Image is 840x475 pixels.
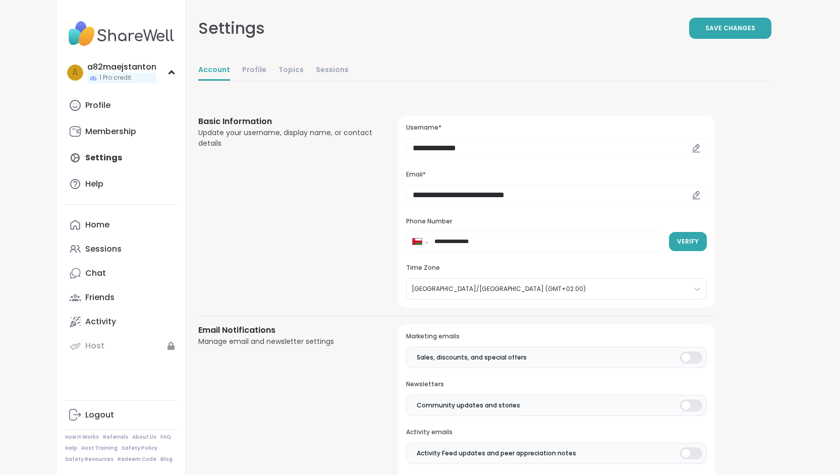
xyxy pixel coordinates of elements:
div: Host [85,340,104,351]
a: Referrals [103,434,128,441]
div: Update your username, display name, or contact details [198,128,374,149]
div: Membership [85,126,136,137]
div: Manage email and newsletter settings [198,336,374,347]
a: Host [65,334,178,358]
a: About Us [132,434,156,441]
span: Activity Feed updates and peer appreciation notes [417,449,576,458]
a: Safety Resources [65,456,114,463]
div: Settings [198,16,265,40]
h3: Username* [406,124,706,132]
a: Blog [160,456,173,463]
h3: Basic Information [198,115,374,128]
a: FAQ [160,434,171,441]
a: Safety Policy [122,445,157,452]
span: 1 Pro credit [99,74,131,82]
button: Verify [669,232,707,251]
span: Community updates and stories [417,401,520,410]
a: Sessions [65,237,178,261]
a: Profile [65,93,178,117]
div: Logout [85,409,114,421]
a: Home [65,213,178,237]
a: Sessions [316,61,349,81]
a: Account [198,61,230,81]
h3: Newsletters [406,380,706,389]
span: Verify [677,237,699,246]
h3: Activity emails [406,428,706,437]
h3: Email Notifications [198,324,374,336]
div: Activity [85,316,116,327]
div: Home [85,219,109,230]
h3: Time Zone [406,264,706,272]
h3: Email* [406,170,706,179]
a: Chat [65,261,178,285]
a: Help [65,172,178,196]
div: a82maejstanton [87,62,156,73]
a: Activity [65,310,178,334]
h3: Marketing emails [406,332,706,341]
div: Friends [85,292,115,303]
a: Logout [65,403,178,427]
a: Help [65,445,77,452]
a: Redeem Code [118,456,156,463]
span: Save Changes [705,24,755,33]
a: Friends [65,285,178,310]
div: Help [85,179,103,190]
div: Chat [85,268,106,279]
span: a [72,66,78,79]
span: Sales, discounts, and special offers [417,353,527,362]
a: Host Training [81,445,118,452]
img: ShareWell Nav Logo [65,16,178,51]
a: Topics [278,61,304,81]
div: Profile [85,100,110,111]
div: Sessions [85,244,122,255]
a: Profile [242,61,266,81]
button: Save Changes [689,18,771,39]
a: How It Works [65,434,99,441]
h3: Phone Number [406,217,706,226]
a: Membership [65,120,178,144]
